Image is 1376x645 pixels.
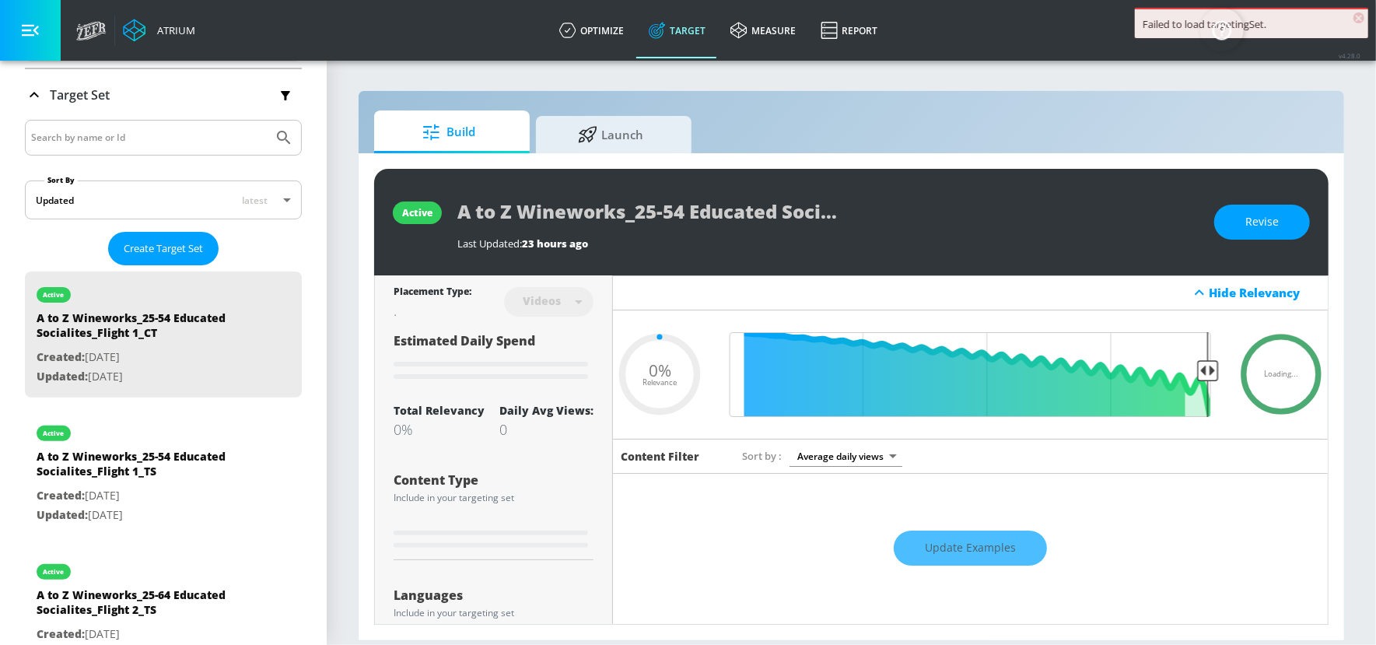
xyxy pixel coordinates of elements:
div: Include in your targeting set [394,493,593,503]
div: Estimated Daily Spend [394,332,593,384]
button: Revise [1214,205,1310,240]
span: 0% [649,363,671,379]
p: [DATE] [37,348,254,367]
span: × [1353,12,1364,23]
div: Last Updated: [457,237,1199,251]
div: Total Relevancy [394,403,485,418]
div: Include in your targeting set [394,608,593,618]
div: Hide Relevancy [1209,285,1319,300]
p: [DATE] [37,367,254,387]
div: Updated [36,194,74,207]
span: Created: [37,349,85,364]
div: Videos [515,294,569,307]
span: Relevance [642,379,677,387]
div: Average daily views [790,446,902,467]
div: A to Z Wineworks_25-64 Educated Socialites_Flight 2_TS [37,587,254,625]
div: activeA to Z Wineworks_25-54 Educated Socialites_Flight 1_CTCreated:[DATE]Updated:[DATE] [25,272,302,398]
span: Created: [37,626,85,641]
span: Updated: [37,369,88,384]
span: Estimated Daily Spend [394,332,535,349]
span: Updated: [37,507,88,522]
div: activeA to Z Wineworks_25-54 Educated Socialites_Flight 1_TSCreated:[DATE]Updated:[DATE] [25,410,302,536]
a: Report [808,2,890,58]
div: A to Z Wineworks_25-54 Educated Socialites_Flight 1_CT [37,310,254,348]
p: [DATE] [37,486,254,506]
input: Final Threshold [722,332,1219,417]
div: 0 [499,420,593,439]
span: Create Target Set [124,240,203,258]
div: active [44,429,65,437]
span: Created: [37,488,85,503]
h6: Content Filter [621,449,699,464]
div: 0% [394,420,485,439]
span: v 4.28.0 [1339,51,1360,60]
span: 23 hours ago [522,237,588,251]
label: Sort By [44,175,78,185]
a: measure [718,2,808,58]
div: Daily Avg Views: [499,403,593,418]
a: Atrium [123,19,195,42]
span: Sort by [742,449,782,463]
div: A to Z Wineworks_25-54 Educated Socialites_Flight 1_TS [37,449,254,486]
p: Target Set [50,86,110,103]
span: Launch [551,116,670,153]
div: Languages [394,589,593,601]
a: optimize [547,2,636,58]
div: Content Type [394,474,593,486]
p: [DATE] [37,625,254,644]
div: Placement Type: [394,285,471,301]
div: active [44,291,65,299]
input: Search by name or Id [31,128,267,148]
span: Loading... [1264,370,1298,378]
span: latest [242,194,268,207]
div: Failed to load targetingSet. [1143,17,1360,31]
span: Revise [1245,212,1279,232]
button: Create Target Set [108,232,219,265]
div: active [402,206,432,219]
div: active [44,568,65,576]
a: Target [636,2,718,58]
span: Build [390,114,508,151]
div: Hide Relevancy [613,275,1328,310]
div: Atrium [151,23,195,37]
button: Open Resource Center [1200,8,1244,51]
p: [DATE] [37,506,254,525]
div: Target Set [25,69,302,121]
